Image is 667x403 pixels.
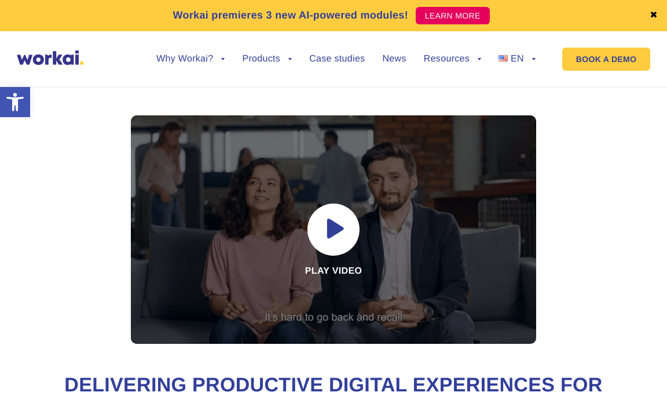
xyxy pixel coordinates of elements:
span: EN [511,54,524,64]
p: Workai premieres 3 new AI-powered modules! [173,8,408,23]
a: Why Workai? [156,55,225,64]
a: News [382,55,406,64]
a: Products [242,55,292,64]
a: Resources [424,55,481,64]
a: ✖ [650,11,658,20]
a: Case studies [309,55,365,64]
a: LEARN MORE [416,7,490,24]
div: Play video [131,115,536,344]
a: BOOK A DEMO [562,48,650,71]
